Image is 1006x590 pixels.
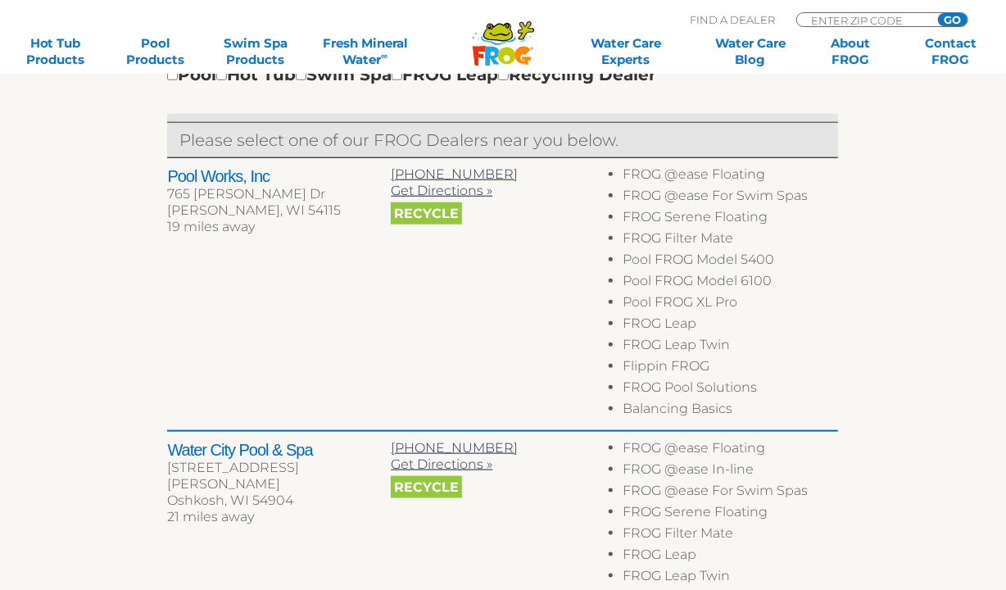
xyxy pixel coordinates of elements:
a: Fresh MineralWater∞ [317,35,415,68]
sup: ∞ [381,50,387,61]
li: FROG Leap Twin [623,337,838,358]
div: Pool Hot Tub Swim Spa FROG Leap Recycling Dealer [167,61,656,88]
span: 21 miles away [167,509,254,524]
li: FROG Serene Floating [623,504,838,525]
span: Recycle [391,202,462,225]
h2: Water City Pool & Spa [167,440,391,460]
a: [PHONE_NUMBER] [391,166,518,182]
a: AboutFROG [812,35,890,68]
li: FROG Leap [623,547,838,568]
li: Balancing Basics [623,401,838,422]
p: Find A Dealer [690,12,775,27]
a: Get Directions » [391,183,492,198]
li: FROG @ease In-line [623,461,838,483]
li: FROG Leap [623,315,838,337]
div: [PERSON_NAME], WI 54115 [167,202,391,219]
a: Water CareExperts [563,35,689,68]
span: 19 miles away [167,219,255,234]
li: FROG Pool Solutions [623,379,838,401]
div: 765 [PERSON_NAME] Dr [167,186,391,202]
li: FROG @ease For Swim Spas [623,188,838,209]
input: GO [938,13,967,26]
div: [STREET_ADDRESS][PERSON_NAME] [167,460,391,492]
p: Please select one of our FROG Dealers near you below. [179,127,826,153]
li: FROG @ease Floating [623,166,838,188]
li: FROG @ease Floating [623,440,838,461]
a: Water CareBlog [712,35,790,68]
li: FROG Leap Twin [623,568,838,589]
a: Get Directions » [391,456,492,472]
li: FROG Serene Floating [623,209,838,230]
li: Pool FROG XL Pro [623,294,838,315]
li: Pool FROG Model 5400 [623,252,838,273]
div: Oshkosh, WI 54904 [167,492,391,509]
li: FROG Filter Mate [623,525,838,547]
li: FROG @ease For Swim Spas [623,483,838,504]
h2: Pool Works, Inc [167,166,391,186]
a: PoolProducts [116,35,194,68]
li: Flippin FROG [623,358,838,379]
a: [PHONE_NUMBER] [391,440,518,456]
input: Zip Code Form [809,13,920,27]
li: FROG Filter Mate [623,230,838,252]
a: Swim SpaProducts [216,35,294,68]
a: Hot TubProducts [16,35,94,68]
span: Recycle [391,476,462,498]
a: ContactFROG [912,35,990,68]
li: Pool FROG Model 6100 [623,273,838,294]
